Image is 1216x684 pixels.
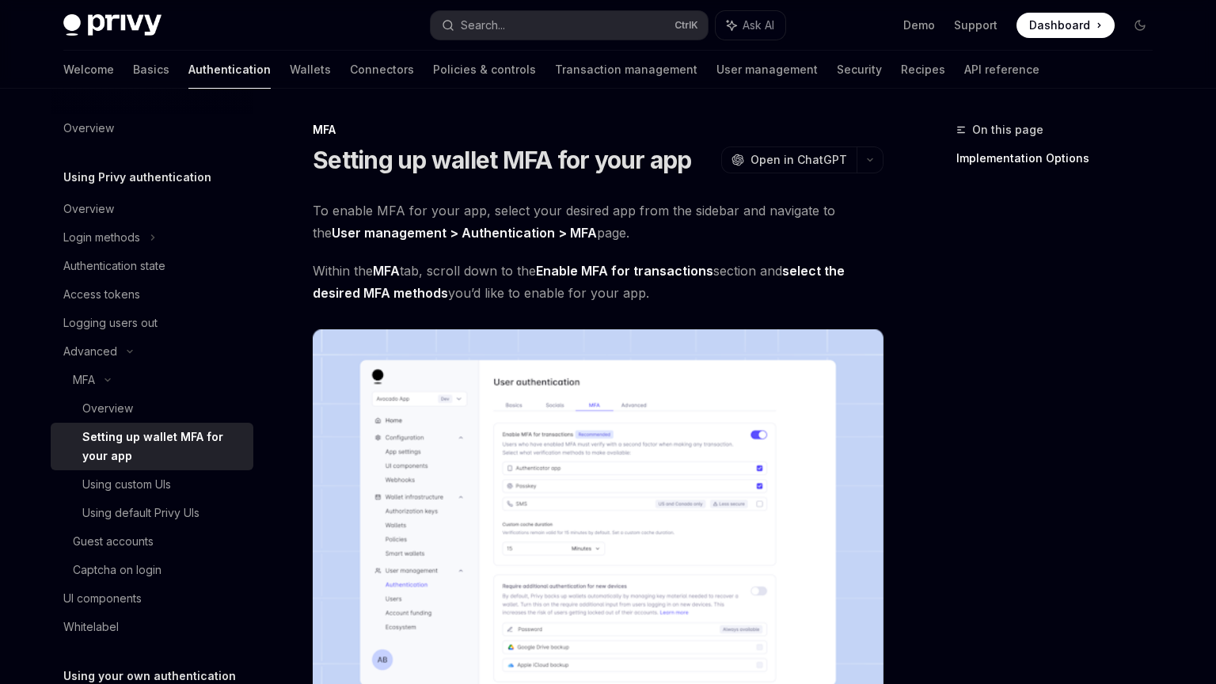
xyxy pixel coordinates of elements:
[431,11,708,40] button: Search...CtrlK
[63,228,140,247] div: Login methods
[332,225,597,241] strong: User management > Authentication > MFA
[313,260,883,304] span: Within the tab, scroll down to the section and you’d like to enable for your app.
[51,114,253,142] a: Overview
[964,51,1039,89] a: API reference
[51,499,253,527] a: Using default Privy UIs
[63,51,114,89] a: Welcome
[51,394,253,423] a: Overview
[73,370,95,389] div: MFA
[63,119,114,138] div: Overview
[188,51,271,89] a: Authentication
[373,263,400,279] strong: MFA
[51,613,253,641] a: Whitelabel
[313,199,883,244] span: To enable MFA for your app, select your desired app from the sidebar and navigate to the page.
[290,51,331,89] a: Wallets
[63,199,114,218] div: Overview
[716,11,785,40] button: Ask AI
[1029,17,1090,33] span: Dashboard
[461,16,505,35] div: Search...
[903,17,935,33] a: Demo
[73,532,154,551] div: Guest accounts
[674,19,698,32] span: Ctrl K
[721,146,857,173] button: Open in ChatGPT
[51,584,253,613] a: UI components
[536,263,713,279] strong: Enable MFA for transactions
[51,252,253,280] a: Authentication state
[51,423,253,470] a: Setting up wallet MFA for your app
[133,51,169,89] a: Basics
[51,309,253,337] a: Logging users out
[63,313,158,332] div: Logging users out
[555,51,697,89] a: Transaction management
[63,14,161,36] img: dark logo
[313,146,692,174] h1: Setting up wallet MFA for your app
[73,560,161,579] div: Captcha on login
[972,120,1043,139] span: On this page
[1016,13,1115,38] a: Dashboard
[82,427,244,465] div: Setting up wallet MFA for your app
[716,51,818,89] a: User management
[1127,13,1153,38] button: Toggle dark mode
[313,122,883,138] div: MFA
[901,51,945,89] a: Recipes
[956,146,1165,171] a: Implementation Options
[63,285,140,304] div: Access tokens
[750,152,847,168] span: Open in ChatGPT
[82,399,133,418] div: Overview
[63,342,117,361] div: Advanced
[837,51,882,89] a: Security
[51,470,253,499] a: Using custom UIs
[51,195,253,223] a: Overview
[51,527,253,556] a: Guest accounts
[743,17,774,33] span: Ask AI
[63,168,211,187] h5: Using Privy authentication
[63,256,165,275] div: Authentication state
[433,51,536,89] a: Policies & controls
[51,556,253,584] a: Captcha on login
[350,51,414,89] a: Connectors
[63,589,142,608] div: UI components
[82,503,199,522] div: Using default Privy UIs
[63,617,119,636] div: Whitelabel
[51,280,253,309] a: Access tokens
[82,475,171,494] div: Using custom UIs
[954,17,997,33] a: Support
